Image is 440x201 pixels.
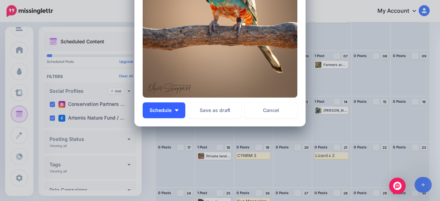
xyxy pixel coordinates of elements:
[189,102,241,118] button: Save as draft
[389,178,406,194] div: Open Intercom Messenger
[150,108,172,113] span: Schedule
[175,109,178,111] img: arrow-down-white.png
[245,102,297,118] a: Cancel
[143,102,185,118] button: Schedule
